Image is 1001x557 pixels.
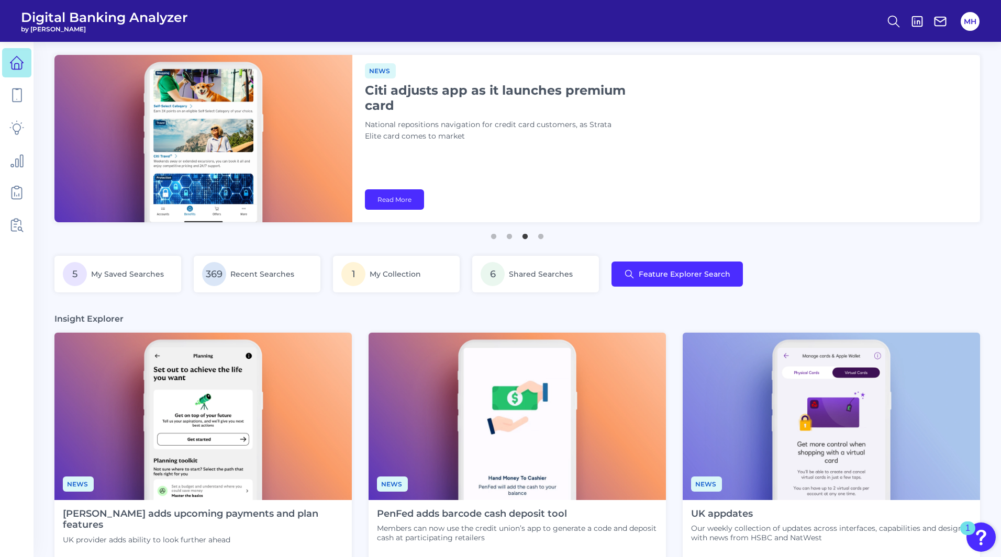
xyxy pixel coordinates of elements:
[377,476,408,492] span: News
[536,229,546,239] button: 4
[965,528,970,542] div: 1
[961,12,980,31] button: MH
[365,65,396,75] a: News
[611,262,743,287] button: Feature Explorer Search
[54,333,352,500] img: News - Phone (4).png
[365,119,627,142] p: National repositions navigation for credit card customers, as Strata Elite card comes to market
[54,55,352,222] img: bannerImg
[639,270,730,278] span: Feature Explorer Search
[509,269,573,279] span: Shared Searches
[481,262,505,286] span: 6
[377,479,408,488] a: News
[691,479,722,488] a: News
[230,269,294,279] span: Recent Searches
[63,262,87,286] span: 5
[683,333,980,500] img: Appdates - Phone (9).png
[365,189,424,210] a: Read More
[377,508,658,520] h4: PenFed adds barcode cash deposit tool
[370,269,421,279] span: My Collection
[21,25,188,33] span: by [PERSON_NAME]
[63,479,94,488] a: News
[488,229,499,239] button: 1
[333,256,460,292] a: 1My Collection
[472,256,599,292] a: 6Shared Searches
[63,535,343,544] p: UK provider adds ability to look further ahead
[691,524,972,542] p: Our weekly collection of updates across interfaces, capabilities and design with news from HSBC a...
[365,83,627,113] h1: Citi adjusts app as it launches premium card
[194,256,320,292] a: 369Recent Searches
[520,229,530,239] button: 3
[63,508,343,531] h4: [PERSON_NAME] adds upcoming payments and plan features
[202,262,226,286] span: 369
[369,333,666,500] img: News - Phone.png
[91,269,164,279] span: My Saved Searches
[365,63,396,78] span: News
[504,229,515,239] button: 2
[691,476,722,492] span: News
[966,522,996,552] button: Open Resource Center, 1 new notification
[21,9,188,25] span: Digital Banking Analyzer
[63,476,94,492] span: News
[377,524,658,542] p: Members can now use the credit union’s app to generate a code and deposit cash at participating r...
[691,508,972,520] h4: UK appdates
[341,262,365,286] span: 1
[54,256,181,292] a: 5My Saved Searches
[54,313,124,324] h3: Insight Explorer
